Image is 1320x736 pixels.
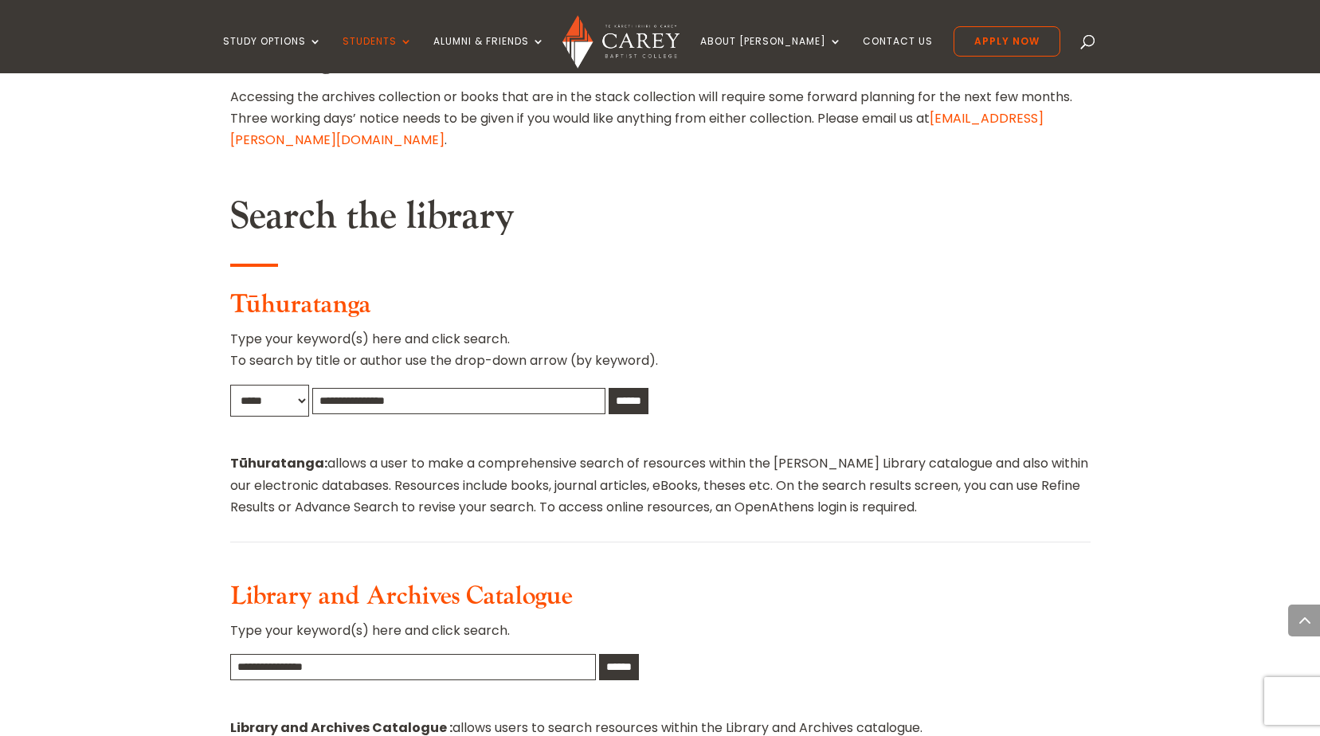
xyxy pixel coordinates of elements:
a: Students [343,36,413,73]
a: About [PERSON_NAME] [700,36,842,73]
a: Apply Now [954,26,1060,57]
p: allows a user to make a comprehensive search of resources within the [PERSON_NAME] Library catalo... [230,452,1091,518]
h3: Library and Archives Catalogue [230,581,1091,620]
h2: Search the library [230,194,1091,248]
a: Study Options [223,36,322,73]
p: Accessing the archives collection or books that are in the stack collection will require some for... [230,86,1091,151]
p: Type your keyword(s) here and click search. [230,620,1091,654]
h3: Tūhuratanga [230,290,1091,328]
p: Type your keyword(s) here and click search. To search by title or author use the drop-down arrow ... [230,328,1091,384]
strong: Tūhuratanga: [230,454,327,472]
a: Alumni & Friends [433,36,545,73]
a: Contact Us [863,36,933,73]
img: Carey Baptist College [562,15,680,69]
